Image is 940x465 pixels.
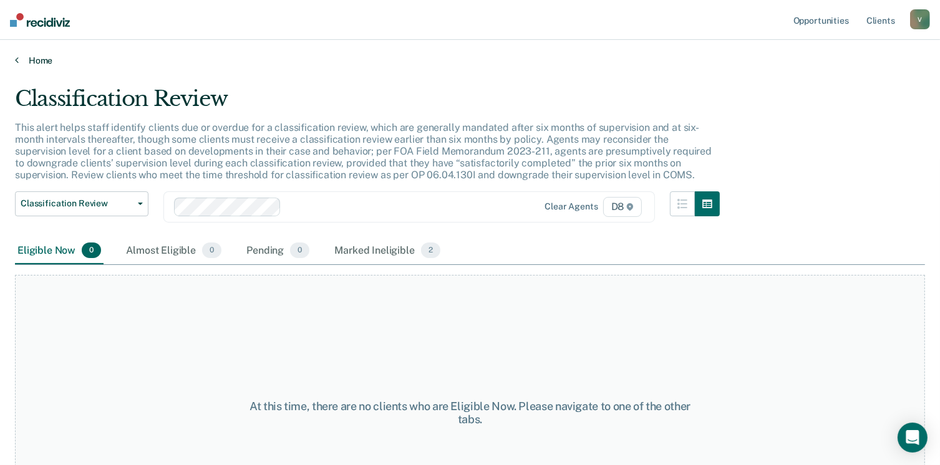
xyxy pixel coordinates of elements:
div: Marked Ineligible2 [332,237,443,265]
span: Classification Review [21,198,133,209]
div: At this time, there are no clients who are Eligible Now. Please navigate to one of the other tabs. [243,400,697,426]
img: Recidiviz [10,13,70,27]
div: Almost Eligible0 [124,237,224,265]
div: Open Intercom Messenger [898,423,928,453]
div: Pending0 [244,237,312,265]
span: 0 [290,242,309,259]
div: Eligible Now0 [15,237,104,265]
p: This alert helps staff identify clients due or overdue for a classification review, which are gen... [15,122,712,181]
span: 0 [82,242,101,259]
button: Classification Review [15,191,148,216]
span: 2 [421,242,440,259]
div: Clear agents [545,201,598,212]
a: Home [15,55,925,66]
span: 0 [202,242,221,259]
span: D8 [603,197,642,217]
div: Classification Review [15,86,720,122]
button: V [910,9,930,29]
